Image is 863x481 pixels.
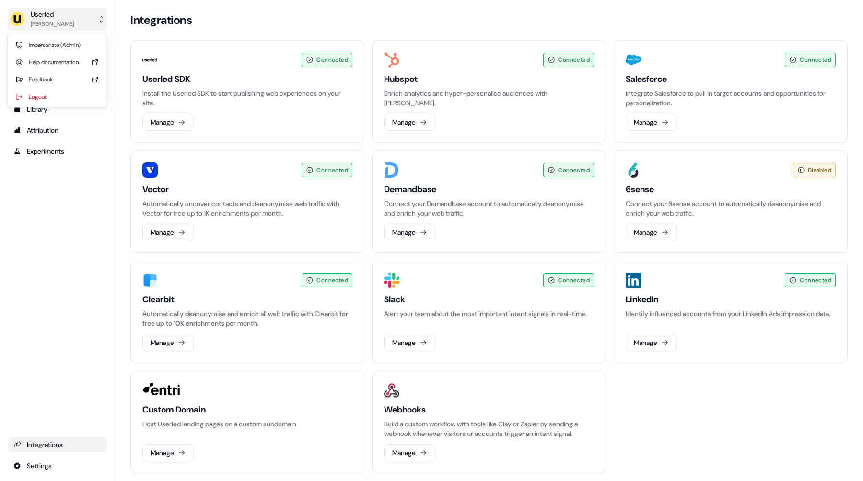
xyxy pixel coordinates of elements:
div: Feedback [12,71,103,88]
div: Userled[PERSON_NAME] [8,34,106,107]
div: Help documentation [12,54,103,71]
button: Userled[PERSON_NAME] [8,8,107,31]
div: [PERSON_NAME] [31,19,74,29]
div: Userled [31,10,74,19]
div: Logout [12,88,103,105]
div: Impersonate (Admin) [12,36,103,54]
